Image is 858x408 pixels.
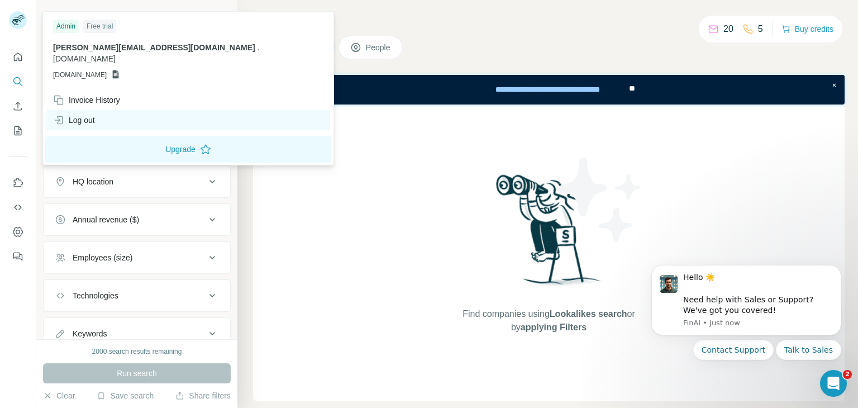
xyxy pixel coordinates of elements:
[45,136,331,163] button: Upgrade
[44,320,230,347] button: Keywords
[781,21,833,37] button: Buy credits
[723,22,733,36] p: 20
[9,121,27,141] button: My lists
[9,47,27,67] button: Quick start
[53,20,79,33] div: Admin
[521,322,587,332] span: applying Filters
[9,96,27,116] button: Enrich CSV
[549,149,650,250] img: Surfe Illustration - Stars
[491,172,607,296] img: Surfe Illustration - Woman searching with binoculars
[9,222,27,242] button: Dashboard
[366,42,392,53] span: People
[820,370,847,397] iframe: Intercom live chat
[73,328,107,339] div: Keywords
[253,13,845,29] h4: Search
[73,290,118,301] div: Technologies
[92,347,182,357] div: 2000 search results remaining
[43,390,75,401] button: Clear
[175,390,231,401] button: Share filters
[258,43,260,52] span: .
[53,43,255,52] span: [PERSON_NAME][EMAIL_ADDRESS][DOMAIN_NAME]
[83,20,116,33] div: Free trial
[758,22,763,36] p: 5
[44,282,230,309] button: Technologies
[53,115,95,126] div: Log out
[73,176,113,187] div: HQ location
[635,252,858,402] iframe: Intercom notifications message
[9,197,27,217] button: Use Surfe API
[73,252,132,263] div: Employees (size)
[550,309,627,319] span: Lookalikes search
[459,307,638,334] span: Find companies using or by
[9,246,27,267] button: Feedback
[843,370,852,379] span: 2
[44,206,230,233] button: Annual revenue ($)
[53,54,116,63] span: [DOMAIN_NAME]
[97,390,154,401] button: Save search
[253,75,845,105] iframe: Banner
[53,94,120,106] div: Invoice History
[44,168,230,195] button: HQ location
[9,72,27,92] button: Search
[44,244,230,271] button: Employees (size)
[9,173,27,193] button: Use Surfe on LinkedIn
[194,7,237,23] button: Hide
[53,70,107,80] span: [DOMAIN_NAME]
[43,10,78,20] div: New search
[73,214,139,225] div: Annual revenue ($)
